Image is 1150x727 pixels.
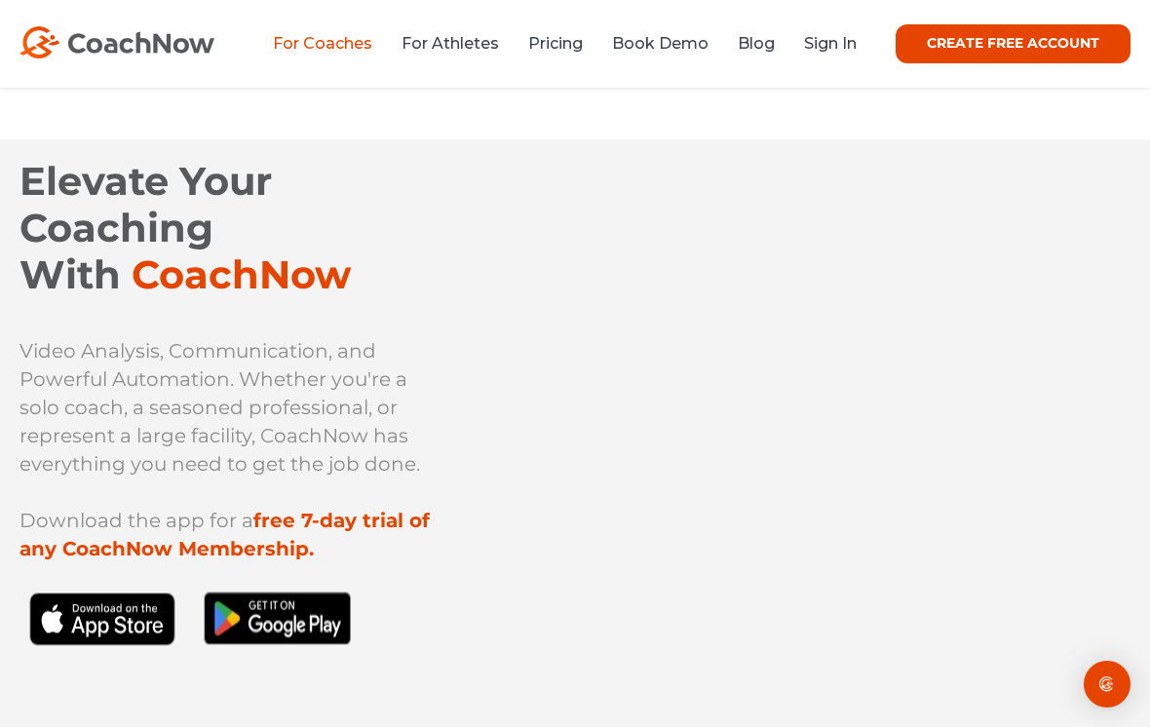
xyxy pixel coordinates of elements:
[19,507,431,563] p: Download the app for a
[19,592,361,689] img: Black Download CoachNow on the App Store Button
[1084,661,1131,708] div: Open Intercom Messenger
[509,210,1131,615] iframe: YouTube video player
[804,34,857,53] a: Sign In
[273,34,372,53] a: For Coaches
[738,34,775,53] a: Blog
[19,337,431,478] p: Video Analysis, Communication, and Powerful Automation. Whether you're a solo coach, a seasoned p...
[896,24,1131,63] a: CREATE FREE ACCOUNT
[612,34,709,53] a: Book Demo
[528,34,583,53] a: Pricing
[19,26,214,58] img: CoachNow Logo
[402,34,499,53] a: For Athletes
